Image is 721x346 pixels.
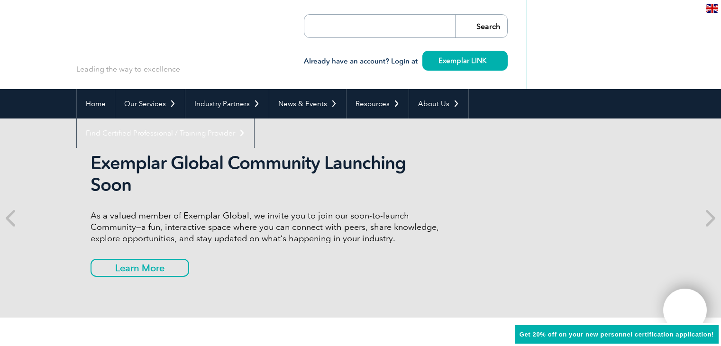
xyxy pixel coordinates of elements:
[422,51,508,71] a: Exemplar LINK
[409,89,468,118] a: About Us
[115,89,185,118] a: Our Services
[347,89,409,118] a: Resources
[91,152,446,196] h2: Exemplar Global Community Launching Soon
[486,58,492,63] img: svg+xml;nitro-empty-id=MzYwOjIzMg==-1;base64,PHN2ZyB2aWV3Qm94PSIwIDAgMTEgMTEiIHdpZHRoPSIxMSIgaGVp...
[185,89,269,118] a: Industry Partners
[455,15,507,37] input: Search
[673,299,697,322] img: svg+xml;nitro-empty-id=MTc5NzoxMTY=-1;base64,PHN2ZyB2aWV3Qm94PSIwIDAgNDAwIDQwMCIgd2lkdGg9IjQwMCIg...
[77,89,115,118] a: Home
[520,331,714,338] span: Get 20% off on your new personnel certification application!
[91,210,446,244] p: As a valued member of Exemplar Global, we invite you to join our soon-to-launch Community—a fun, ...
[76,64,180,74] p: Leading the way to excellence
[269,89,346,118] a: News & Events
[706,4,718,13] img: en
[304,55,508,67] h3: Already have an account? Login at
[91,259,189,277] a: Learn More
[77,118,254,148] a: Find Certified Professional / Training Provider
